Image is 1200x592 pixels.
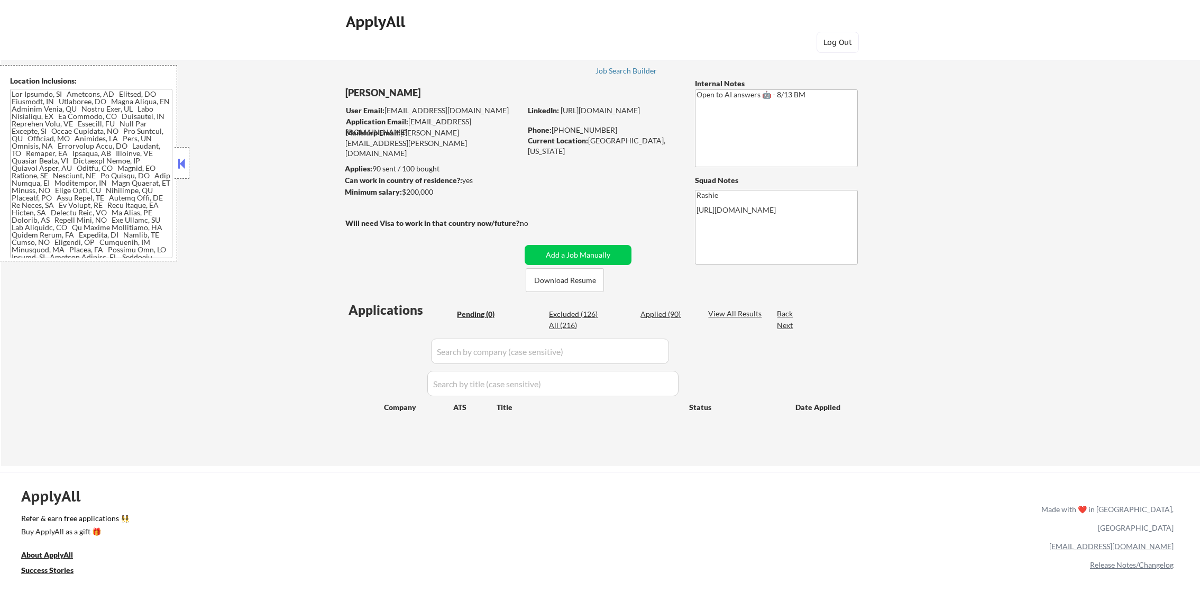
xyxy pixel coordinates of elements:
strong: Applies: [345,164,372,173]
div: Excluded (126) [549,309,602,320]
div: ApplyAll [21,487,93,505]
div: [PERSON_NAME][EMAIL_ADDRESS][PERSON_NAME][DOMAIN_NAME] [345,127,521,159]
strong: Will need Visa to work in that country now/future?: [345,218,521,227]
u: About ApplyAll [21,550,73,559]
a: About ApplyAll [21,549,88,562]
div: Squad Notes [695,175,858,186]
strong: Phone: [528,125,552,134]
div: Pending (0) [457,309,510,320]
button: Log Out [817,32,859,53]
strong: Current Location: [528,136,588,145]
div: Job Search Builder [596,67,657,75]
a: [EMAIL_ADDRESS][DOMAIN_NAME] [1049,542,1174,551]
button: Download Resume [526,268,604,292]
u: Success Stories [21,566,74,575]
div: [PHONE_NUMBER] [528,125,677,135]
div: [GEOGRAPHIC_DATA], [US_STATE] [528,135,677,156]
div: Location Inclusions: [10,76,173,86]
input: Search by title (case sensitive) [427,371,679,396]
button: Add a Job Manually [525,245,631,265]
div: ATS [453,402,497,413]
div: [PERSON_NAME] [345,86,563,99]
div: Internal Notes [695,78,858,89]
div: Date Applied [795,402,842,413]
a: Job Search Builder [596,67,657,77]
strong: LinkedIn: [528,106,559,115]
div: Back [777,308,794,319]
div: [EMAIL_ADDRESS][DOMAIN_NAME] [346,105,521,116]
strong: Mailslurp Email: [345,128,400,137]
div: yes [345,175,518,186]
div: no [520,218,550,229]
a: Refer & earn free applications 👯‍♀️ [21,515,820,526]
div: All (216) [549,320,602,331]
a: Buy ApplyAll as a gift 🎁 [21,526,127,539]
div: Status [689,397,780,416]
strong: Can work in country of residence?: [345,176,462,185]
strong: Minimum salary: [345,187,402,196]
div: $200,000 [345,187,521,197]
div: Title [497,402,679,413]
div: [EMAIL_ADDRESS][DOMAIN_NAME] [346,116,521,137]
div: View All Results [708,308,765,319]
div: Made with ❤️ in [GEOGRAPHIC_DATA], [GEOGRAPHIC_DATA] [1037,500,1174,537]
strong: User Email: [346,106,384,115]
div: Company [384,402,453,413]
div: Applied (90) [640,309,693,320]
a: [URL][DOMAIN_NAME] [561,106,640,115]
div: Applications [349,304,453,316]
div: ApplyAll [346,13,408,31]
div: Buy ApplyAll as a gift 🎁 [21,528,127,535]
div: 90 sent / 100 bought [345,163,521,174]
div: Next [777,320,794,331]
input: Search by company (case sensitive) [431,339,669,364]
strong: Application Email: [346,117,408,126]
a: Release Notes/Changelog [1090,560,1174,569]
a: Success Stories [21,564,88,578]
